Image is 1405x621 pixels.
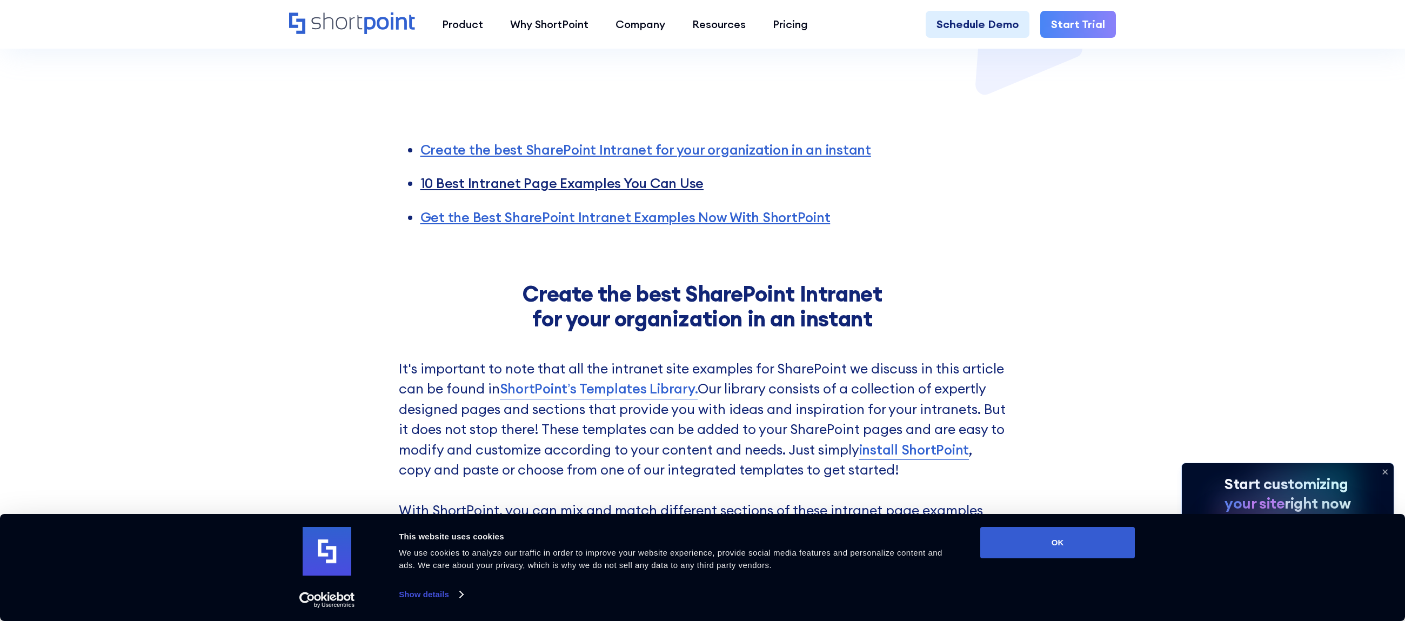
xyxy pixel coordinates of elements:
[442,16,483,32] div: Product
[399,530,956,543] div: This website uses cookies
[926,11,1029,38] a: Schedule Demo
[773,16,808,32] div: Pricing
[1040,11,1116,38] a: Start Trial
[420,175,704,192] a: 10 Best Intranet Page Examples You Can Use
[859,440,969,460] a: install ShortPoint
[523,280,882,332] strong: Create the best SharePoint Intranet for your organization in an instant
[280,592,374,608] a: Usercentrics Cookiebot - opens in a new window
[497,11,602,38] a: Why ShortPoint
[420,209,831,226] a: Get the Best SharePoint Intranet Examples Now With ShortPoint
[429,11,497,38] a: Product
[759,11,821,38] a: Pricing
[303,527,351,576] img: logo
[692,16,746,32] div: Resources
[500,379,698,399] a: ShortPoint’s Templates Library.
[399,586,463,603] a: Show details
[399,359,1007,562] p: It's important to note that all the intranet site examples for SharePoint we discuss in this arti...
[289,12,415,36] a: Home
[980,527,1135,558] button: OK
[679,11,759,38] a: Resources
[399,548,942,570] span: We use cookies to analyze our traffic in order to improve your website experience, provide social...
[602,11,679,38] a: Company
[420,141,871,158] a: Create the best SharePoint Intranet for your organization in an instant
[510,16,588,32] div: Why ShortPoint
[615,16,665,32] div: Company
